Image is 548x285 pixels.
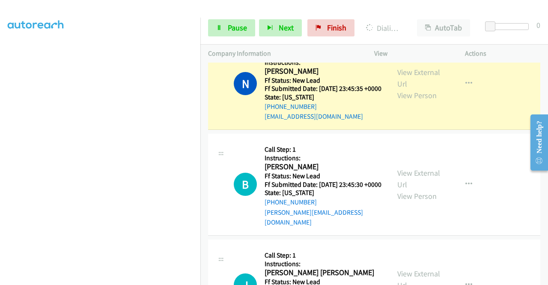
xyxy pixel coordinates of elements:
button: AutoTab [417,19,470,36]
h2: [PERSON_NAME] [PERSON_NAME] [265,268,381,278]
h2: [PERSON_NAME] [265,162,382,172]
div: The call is yet to be attempted [234,173,257,196]
p: View [374,48,450,59]
span: Next [279,23,294,33]
h5: Call Step: 1 [265,145,382,154]
h5: Ff Submitted Date: [DATE] 23:45:30 +0000 [265,180,382,189]
h5: State: [US_STATE] [265,93,381,102]
h5: Instructions: [265,58,381,67]
h5: Ff Status: New Lead [265,172,382,180]
a: View Person [397,191,437,201]
a: [PHONE_NUMBER] [265,198,317,206]
a: Pause [208,19,255,36]
p: Actions [465,48,540,59]
a: View External Url [397,67,440,89]
a: [PERSON_NAME][EMAIL_ADDRESS][DOMAIN_NAME] [265,208,363,227]
div: 0 [536,19,540,31]
h1: N [234,72,257,95]
h5: Instructions: [265,260,381,268]
a: View Person [397,90,437,100]
iframe: Resource Center [524,108,548,177]
div: Delay between calls (in seconds) [489,23,529,30]
h5: State: [US_STATE] [265,189,382,197]
button: Next [259,19,302,36]
a: View External Url [397,168,440,189]
h5: Call Step: 1 [265,251,381,260]
h5: Ff Status: New Lead [265,76,381,85]
a: [PHONE_NUMBER] [265,102,317,111]
h2: [PERSON_NAME] [265,66,381,76]
h5: Ff Submitted Date: [DATE] 23:45:35 +0000 [265,84,381,93]
h5: Instructions: [265,154,382,162]
span: Finish [327,23,346,33]
p: Dialing [PERSON_NAME] [366,22,402,34]
a: Finish [307,19,354,36]
a: [EMAIL_ADDRESS][DOMAIN_NAME] [265,112,363,120]
span: Pause [228,23,247,33]
h1: B [234,173,257,196]
p: Company Information [208,48,359,59]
